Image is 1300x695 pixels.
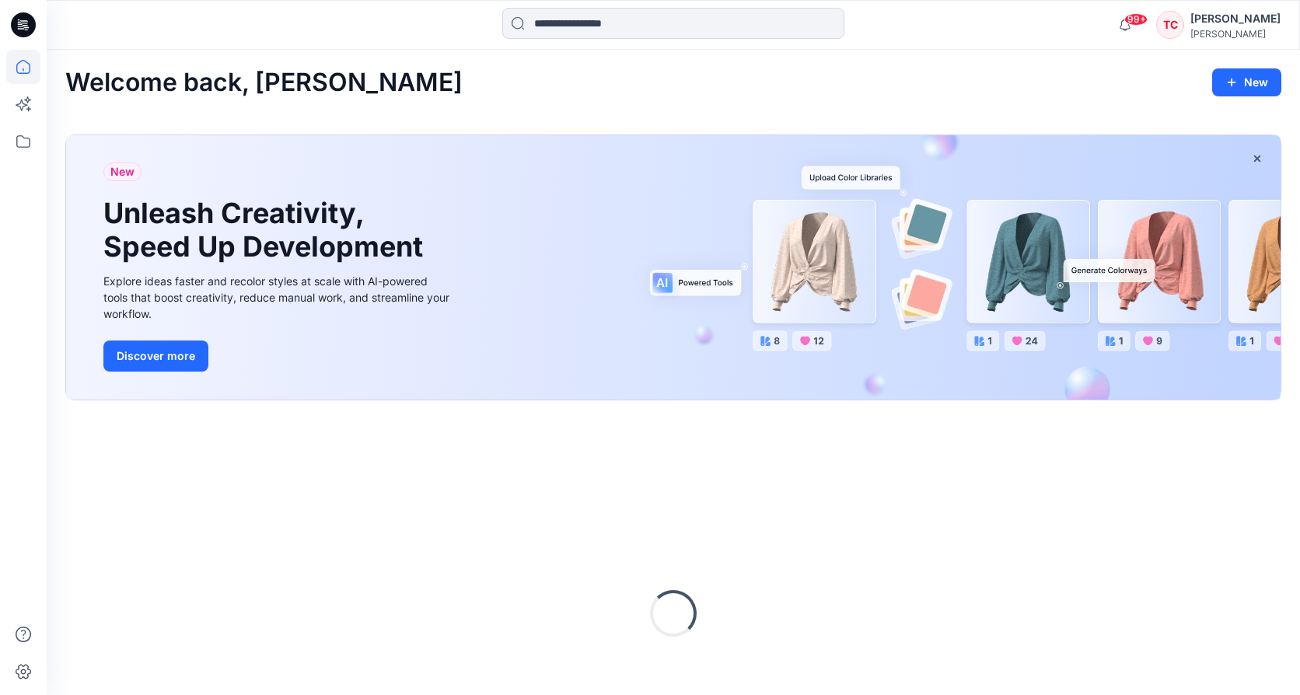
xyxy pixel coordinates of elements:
[1156,11,1184,39] div: TC
[103,341,453,372] a: Discover more
[103,197,430,264] h1: Unleash Creativity, Speed Up Development
[1190,9,1281,28] div: [PERSON_NAME]
[103,273,453,322] div: Explore ideas faster and recolor styles at scale with AI-powered tools that boost creativity, red...
[1212,68,1281,96] button: New
[110,162,135,181] span: New
[65,68,463,97] h2: Welcome back, [PERSON_NAME]
[103,341,208,372] button: Discover more
[1190,28,1281,40] div: [PERSON_NAME]
[1124,13,1148,26] span: 99+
